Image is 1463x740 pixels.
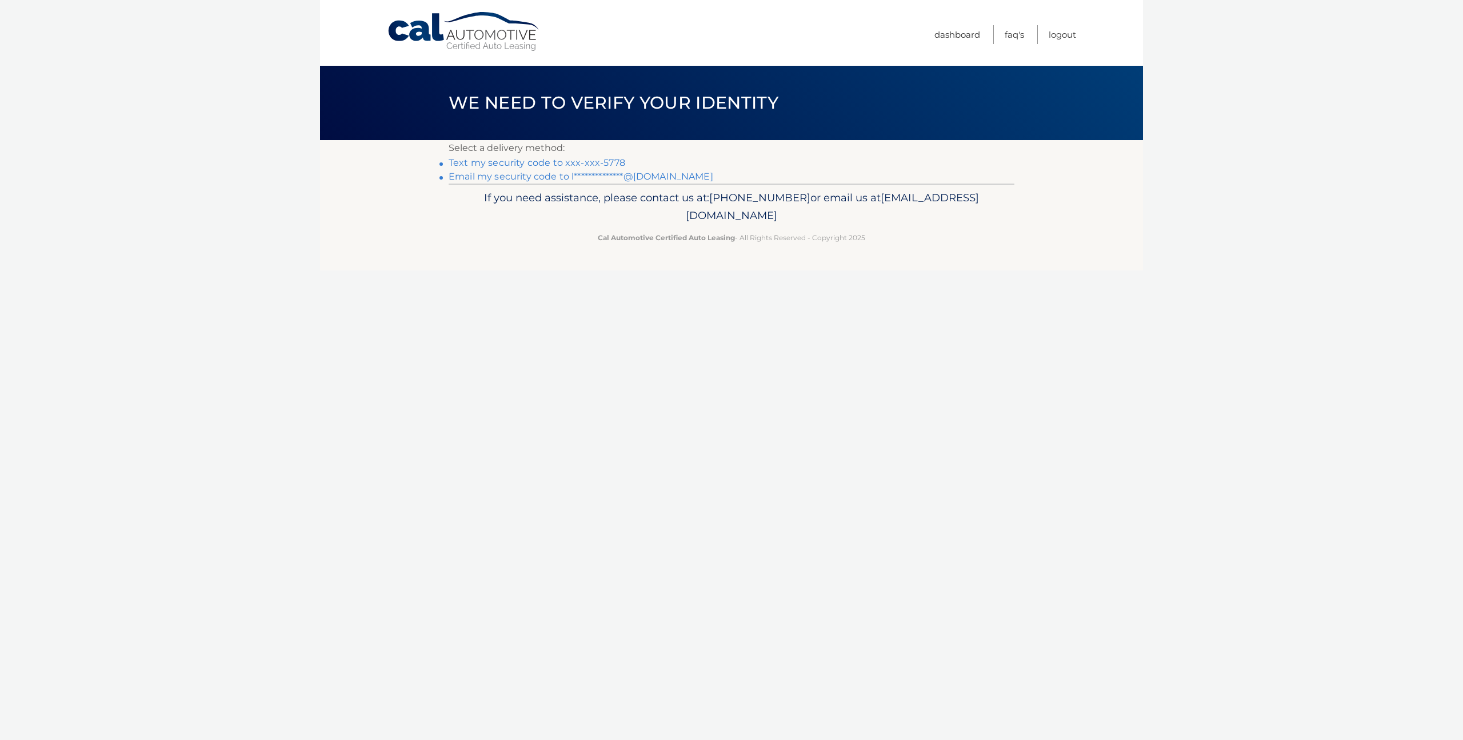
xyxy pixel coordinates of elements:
[456,232,1007,244] p: - All Rights Reserved - Copyright 2025
[709,191,810,204] span: [PHONE_NUMBER]
[1005,25,1024,44] a: FAQ's
[598,233,735,242] strong: Cal Automotive Certified Auto Leasing
[456,189,1007,225] p: If you need assistance, please contact us at: or email us at
[387,11,541,52] a: Cal Automotive
[449,92,778,113] span: We need to verify your identity
[934,25,980,44] a: Dashboard
[449,140,1014,156] p: Select a delivery method:
[1049,25,1076,44] a: Logout
[449,157,625,168] a: Text my security code to xxx-xxx-5778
